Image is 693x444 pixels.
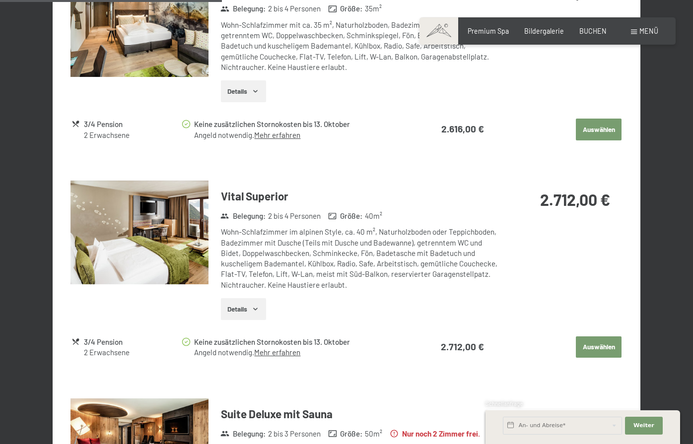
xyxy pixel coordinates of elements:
button: Weiter [625,417,663,435]
img: mss_renderimg.php [70,181,208,284]
span: 2 bis 4 Personen [268,3,321,14]
div: 2 Erwachsene [84,130,181,140]
strong: 2.712,00 € [540,190,610,209]
span: 35 m² [365,3,382,14]
a: Bildergalerie [524,27,564,35]
div: Angeld notwendig. [194,347,401,358]
span: Weiter [633,422,654,430]
h3: Suite Deluxe mit Sauna [221,406,498,422]
button: Auswählen [576,336,622,358]
strong: Belegung : [220,429,266,439]
span: 2 bis 4 Personen [268,211,321,221]
a: Mehr erfahren [254,348,300,357]
strong: 2.616,00 € [441,123,484,134]
a: Premium Spa [468,27,509,35]
div: Wohn-Schlafzimmer mit ca. 35 m², Naturholzboden, Badezimmer mit Dusche, Bidet, getrenntem WC, Dop... [221,20,498,72]
div: Keine zusätzlichen Stornokosten bis 13. Oktober [194,336,401,348]
a: Mehr erfahren [254,130,300,139]
span: 40 m² [365,211,382,221]
span: 2 bis 3 Personen [268,429,321,439]
div: 3/4 Pension [84,119,181,130]
strong: Größe : [328,429,363,439]
strong: Belegung : [220,211,266,221]
a: BUCHEN [579,27,607,35]
strong: Größe : [328,211,363,221]
strong: 2.712,00 € [441,341,484,352]
div: 2 Erwachsene [84,347,181,358]
div: Angeld notwendig. [194,130,401,140]
button: Details [221,80,266,102]
div: Keine zusätzlichen Stornokosten bis 13. Oktober [194,119,401,130]
div: Wohn-Schlafzimmer im alpinen Style, ca. 40 m², Naturholzboden oder Teppichboden, Badezimmer mit D... [221,227,498,290]
strong: Belegung : [220,3,266,14]
strong: Größe : [328,3,363,14]
span: 50 m² [365,429,382,439]
strong: Nur noch 2 Zimmer frei. [390,429,480,439]
button: Details [221,298,266,320]
button: Auswählen [576,119,622,140]
span: Menü [639,27,658,35]
span: Schnellanfrage [485,400,523,407]
div: 3/4 Pension [84,336,181,348]
h3: Vital Superior [221,189,498,204]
